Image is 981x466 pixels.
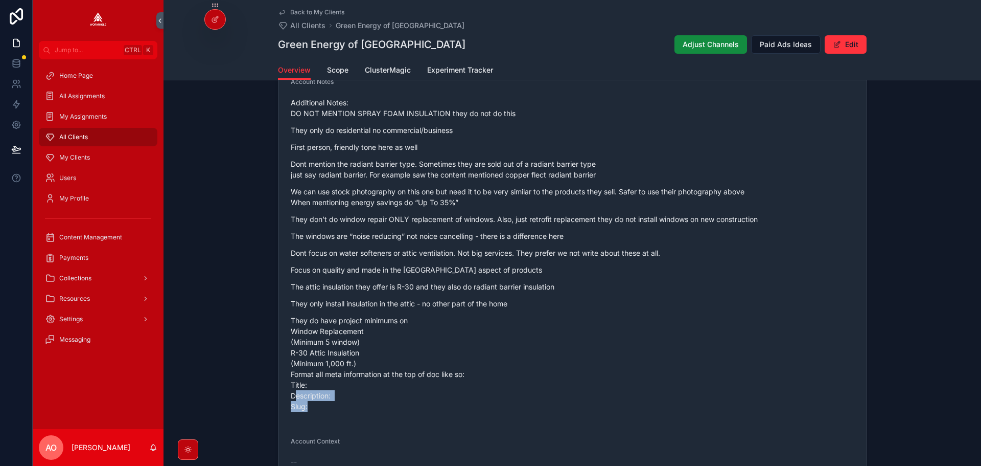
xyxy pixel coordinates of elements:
p: Additional Notes: DO NOT MENTION SPRAY FOAM INSULATION they do not do this [291,97,854,119]
h1: Green Energy of [GEOGRAPHIC_DATA] [278,37,465,52]
span: My Clients [59,153,90,162]
span: Back to My Clients [290,8,344,16]
span: AO [45,441,57,454]
span: Payments [59,254,88,262]
p: [PERSON_NAME] [72,442,130,453]
p: Dont focus on water softeners or attic ventilation. Not big services. They prefer we not write ab... [291,248,854,258]
div: scrollable content [33,59,163,362]
p: They only do residential no commercial/business [291,125,854,136]
a: Home Page [39,66,157,85]
span: Scope [327,65,348,75]
a: My Assignments [39,107,157,126]
span: Adjust Channels [683,39,739,50]
button: Adjust Channels [674,35,747,54]
span: Account Notes [291,78,334,85]
a: Back to My Clients [278,8,344,16]
a: Settings [39,310,157,328]
span: Settings [59,315,83,323]
span: All Clients [59,133,88,141]
p: They only install insulation in the attic - no other part of the home [291,298,854,309]
a: Content Management [39,228,157,247]
span: My Profile [59,194,89,203]
a: ClusterMagic [365,61,411,81]
p: Dont mention the radiant barrier type. Sometimes they are sold out of a radiant barrier type just... [291,159,854,180]
span: My Assignments [59,113,107,121]
img: App logo [90,12,106,29]
p: First person, friendly tone here as well [291,142,854,152]
p: Focus on quality and made in the [GEOGRAPHIC_DATA] aspect of products [291,264,854,275]
span: Overview [278,65,311,75]
span: All Clients [290,20,325,31]
a: All Clients [39,128,157,146]
span: Collections [59,274,91,282]
button: Jump to...CtrlK [39,41,157,59]
a: Overview [278,61,311,80]
a: Messaging [39,330,157,349]
span: Home Page [59,72,93,80]
a: Collections [39,269,157,287]
span: Account Context [291,437,340,445]
a: Scope [327,61,348,81]
button: Paid Ads Ideas [751,35,821,54]
span: K [144,46,152,54]
a: Experiment Tracker [427,61,493,81]
a: Resources [39,290,157,308]
span: Jump to... [55,46,120,54]
a: Payments [39,249,157,267]
span: Content Management [59,233,122,241]
p: They don’t do window repair ONLY replacement of windows. Also, just retrofit replacement they do ... [291,214,854,225]
a: My Clients [39,148,157,167]
button: Edit [825,35,867,54]
a: Users [39,169,157,187]
span: Experiment Tracker [427,65,493,75]
p: We can use stock photography on this one but need it to be very similar to the products they sell... [291,186,854,208]
a: All Assignments [39,87,157,105]
span: Users [59,174,76,182]
a: My Profile [39,189,157,208]
p: They do have project minimums on Window Replacement (Minimum 5 window) R-30 Attic Insulation (Min... [291,315,854,412]
p: The attic insulation they offer is R-30 and they also do radiant barrier insulation [291,281,854,292]
a: All Clients [278,20,325,31]
span: Resources [59,295,90,303]
p: The windows are “noise reducing” not noice cancelling - there is a difference here [291,231,854,241]
span: ClusterMagic [365,65,411,75]
span: Paid Ads Ideas [760,39,812,50]
span: All Assignments [59,92,105,100]
a: Green Energy of [GEOGRAPHIC_DATA] [336,20,464,31]
span: Messaging [59,336,90,344]
span: Ctrl [124,45,142,55]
